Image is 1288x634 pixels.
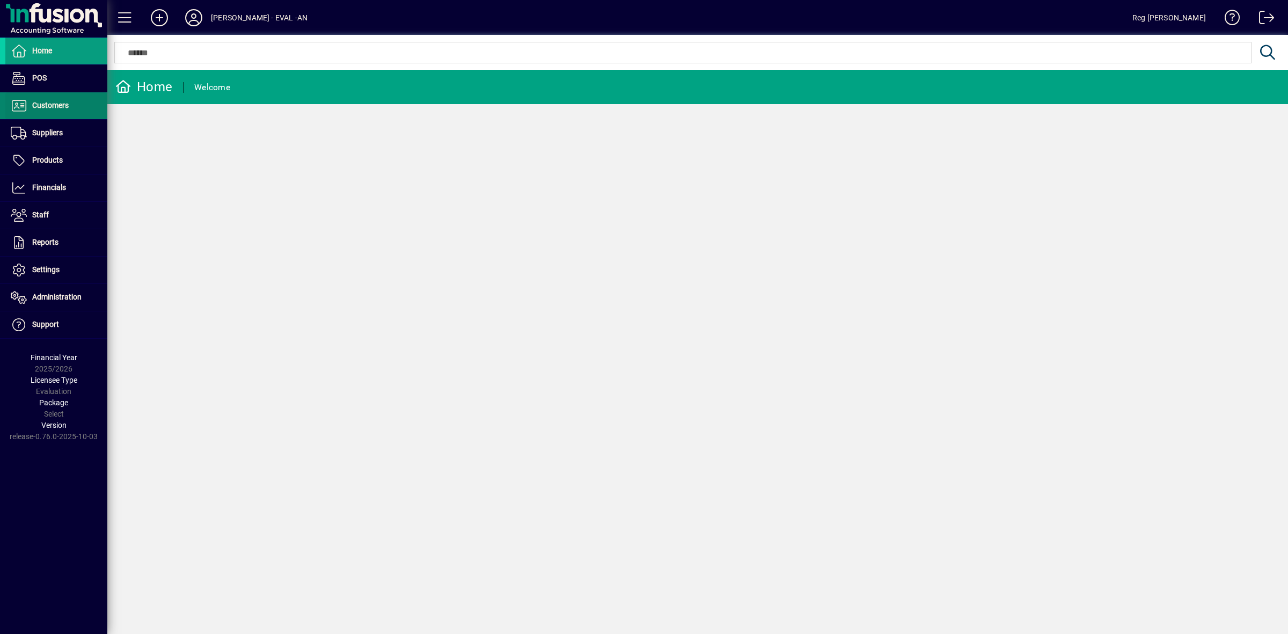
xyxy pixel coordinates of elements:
[142,8,177,27] button: Add
[5,284,107,311] a: Administration
[5,92,107,119] a: Customers
[41,421,67,429] span: Version
[32,265,60,274] span: Settings
[32,183,66,192] span: Financials
[5,174,107,201] a: Financials
[194,79,230,96] div: Welcome
[5,120,107,147] a: Suppliers
[5,202,107,229] a: Staff
[1217,2,1240,37] a: Knowledge Base
[115,78,172,96] div: Home
[177,8,211,27] button: Profile
[5,229,107,256] a: Reports
[32,156,63,164] span: Products
[32,238,58,246] span: Reports
[5,311,107,338] a: Support
[31,376,77,384] span: Licensee Type
[211,9,308,26] div: [PERSON_NAME] - EVAL -AN
[5,257,107,283] a: Settings
[5,147,107,174] a: Products
[32,293,82,301] span: Administration
[5,65,107,92] a: POS
[32,210,49,219] span: Staff
[1132,9,1206,26] div: Reg [PERSON_NAME]
[32,74,47,82] span: POS
[32,101,69,110] span: Customers
[32,320,59,329] span: Support
[1251,2,1275,37] a: Logout
[32,46,52,55] span: Home
[32,128,63,137] span: Suppliers
[39,398,68,407] span: Package
[31,353,77,362] span: Financial Year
